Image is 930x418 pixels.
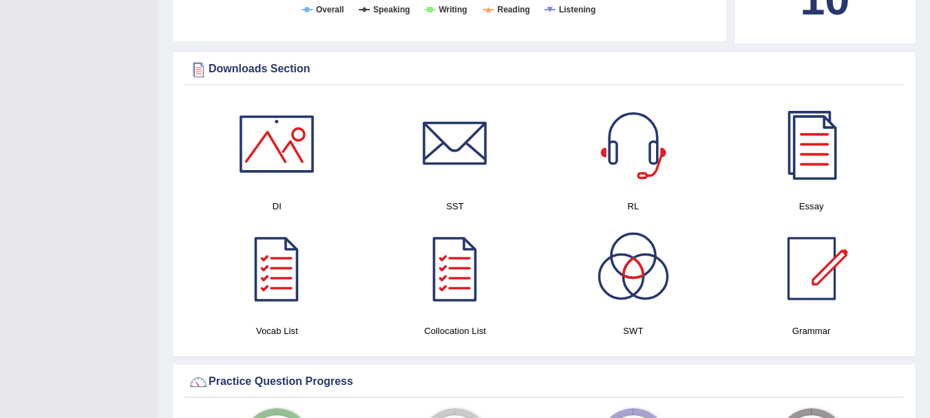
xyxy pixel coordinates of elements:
h4: Grammar [729,324,894,338]
tspan: Speaking [373,5,410,14]
h4: Vocab List [195,324,359,338]
h4: RL [551,199,716,213]
tspan: Reading [498,5,530,14]
h4: Essay [729,199,894,213]
div: Downloads Section [188,59,900,80]
tspan: Listening [559,5,595,14]
h4: DI [195,199,359,213]
div: Practice Question Progress [188,372,900,393]
tspan: Overall [316,5,344,14]
h4: Collocation List [373,324,538,338]
tspan: Writing [438,5,467,14]
h4: SST [373,199,538,213]
h4: SWT [551,324,716,338]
